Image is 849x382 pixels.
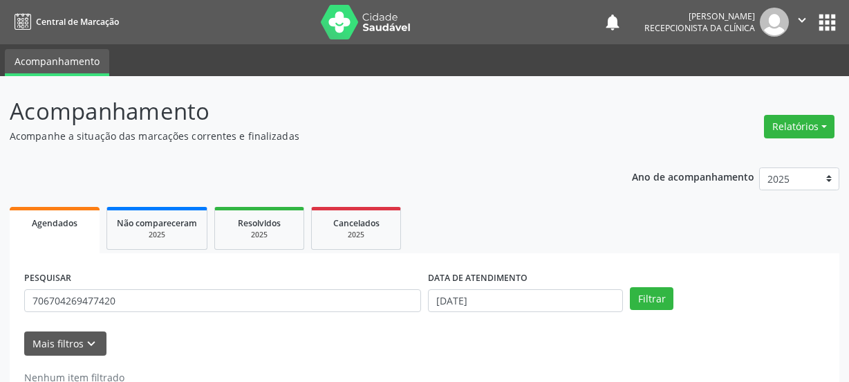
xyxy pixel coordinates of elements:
[789,8,815,37] button: 
[5,49,109,76] a: Acompanhamento
[760,8,789,37] img: img
[10,94,590,129] p: Acompanhamento
[24,331,106,356] button: Mais filtroskeyboard_arrow_down
[644,10,755,22] div: [PERSON_NAME]
[428,289,623,313] input: Selecione um intervalo
[10,10,119,33] a: Central de Marcação
[117,217,197,229] span: Não compareceram
[36,16,119,28] span: Central de Marcação
[10,129,590,143] p: Acompanhe a situação das marcações correntes e finalizadas
[117,230,197,240] div: 2025
[603,12,622,32] button: notifications
[321,230,391,240] div: 2025
[815,10,839,35] button: apps
[32,217,77,229] span: Agendados
[428,268,528,289] label: DATA DE ATENDIMENTO
[764,115,834,138] button: Relatórios
[632,167,754,185] p: Ano de acompanhamento
[238,217,281,229] span: Resolvidos
[333,217,380,229] span: Cancelados
[24,268,71,289] label: PESQUISAR
[630,287,673,311] button: Filtrar
[84,336,99,352] i: keyboard_arrow_down
[24,289,421,313] input: Nome, CNS
[644,22,755,34] span: Recepcionista da clínica
[225,230,294,240] div: 2025
[794,12,810,28] i: 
